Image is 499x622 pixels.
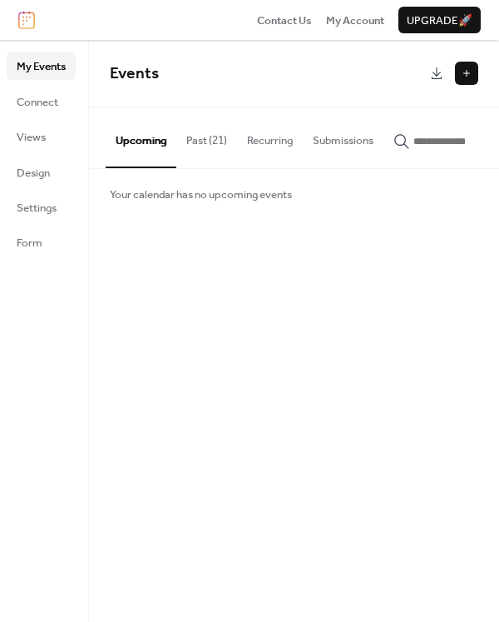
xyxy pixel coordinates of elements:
span: Your calendar has no upcoming events [110,187,292,203]
a: Contact Us [257,12,312,28]
span: My Account [326,12,384,29]
span: Contact Us [257,12,312,29]
span: My Events [17,58,66,75]
a: Views [7,123,76,150]
a: Settings [7,194,76,221]
span: Views [17,129,46,146]
span: Design [17,165,50,182]
img: logo [18,11,35,29]
button: Recurring [237,107,303,166]
span: Upgrade 🚀 [407,12,472,29]
span: Events [110,58,159,89]
a: Connect [7,88,76,115]
span: Form [17,235,42,251]
button: Submissions [303,107,383,166]
button: Upgrade🚀 [398,7,481,33]
a: Form [7,229,76,256]
a: My Account [326,12,384,28]
a: My Events [7,52,76,79]
a: Design [7,159,76,186]
span: Settings [17,200,57,216]
button: Upcoming [106,107,176,167]
span: Connect [17,94,58,111]
button: Past (21) [176,107,237,166]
